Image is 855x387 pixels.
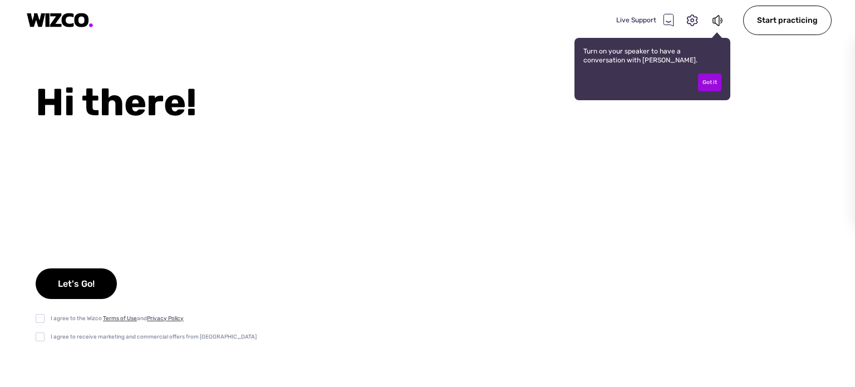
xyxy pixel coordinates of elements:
div: Turn on your speaker to have a conversation with [PERSON_NAME]. [574,38,730,100]
div: Start practicing [743,6,832,35]
a: Privacy Policy [147,315,184,322]
div: Hi there! [36,80,855,125]
div: I agree to receive marketing and commercial offers from [GEOGRAPHIC_DATA] [51,332,257,341]
div: Let's Go! [36,268,117,299]
div: Got it [698,74,721,91]
img: logo [27,13,94,28]
div: I agree to the Wizco and [51,314,184,323]
div: Live Support [616,13,674,27]
a: Terms of Use [103,315,137,322]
